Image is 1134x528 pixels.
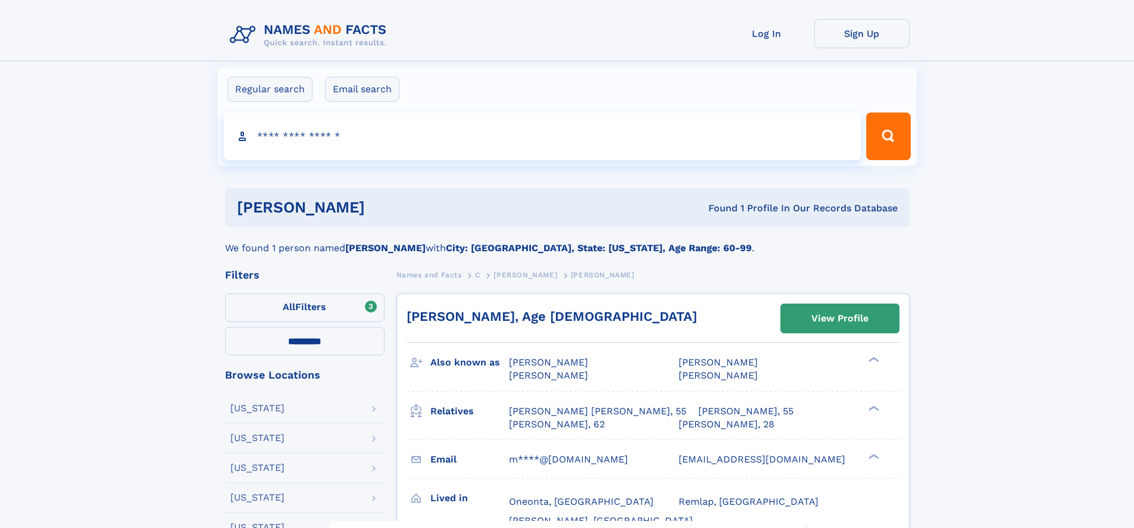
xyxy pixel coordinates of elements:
div: We found 1 person named with . [225,227,910,255]
span: All [283,301,295,313]
span: [PERSON_NAME] [679,357,758,368]
span: Remlap, [GEOGRAPHIC_DATA] [679,496,819,507]
span: Oneonta, [GEOGRAPHIC_DATA] [509,496,654,507]
h3: Lived in [430,488,509,508]
span: [PERSON_NAME] [509,370,588,381]
label: Filters [225,293,385,322]
span: [EMAIL_ADDRESS][DOMAIN_NAME] [679,454,845,465]
div: ❯ [866,452,880,460]
a: View Profile [781,304,899,333]
h3: Relatives [430,401,509,421]
img: Logo Names and Facts [225,19,396,51]
button: Search Button [866,113,910,160]
label: Regular search [227,77,313,102]
a: [PERSON_NAME], 62 [509,418,605,431]
h1: [PERSON_NAME] [237,200,537,215]
a: [PERSON_NAME], Age [DEMOGRAPHIC_DATA] [407,309,697,324]
a: [PERSON_NAME], 55 [698,405,794,418]
span: [PERSON_NAME], [GEOGRAPHIC_DATA] [509,515,693,526]
span: [PERSON_NAME] [679,370,758,381]
label: Email search [325,77,399,102]
div: Browse Locations [225,370,385,380]
input: search input [224,113,861,160]
div: [US_STATE] [230,433,285,443]
b: [PERSON_NAME] [345,242,426,254]
div: View Profile [811,305,869,332]
div: ❯ [866,404,880,412]
div: [US_STATE] [230,404,285,413]
a: Sign Up [814,19,910,48]
span: [PERSON_NAME] [571,271,635,279]
a: Log In [719,19,814,48]
div: [US_STATE] [230,493,285,502]
span: C [475,271,480,279]
div: ❯ [866,356,880,364]
span: [PERSON_NAME] [509,357,588,368]
a: [PERSON_NAME], 28 [679,418,774,431]
span: [PERSON_NAME] [493,271,557,279]
b: City: [GEOGRAPHIC_DATA], State: [US_STATE], Age Range: 60-99 [446,242,752,254]
a: Names and Facts [396,267,462,282]
div: Filters [225,270,385,280]
h3: Email [430,449,509,470]
div: Found 1 Profile In Our Records Database [536,202,898,215]
h3: Also known as [430,352,509,373]
div: [US_STATE] [230,463,285,473]
a: [PERSON_NAME] [493,267,557,282]
a: [PERSON_NAME] [PERSON_NAME], 55 [509,405,686,418]
a: C [475,267,480,282]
